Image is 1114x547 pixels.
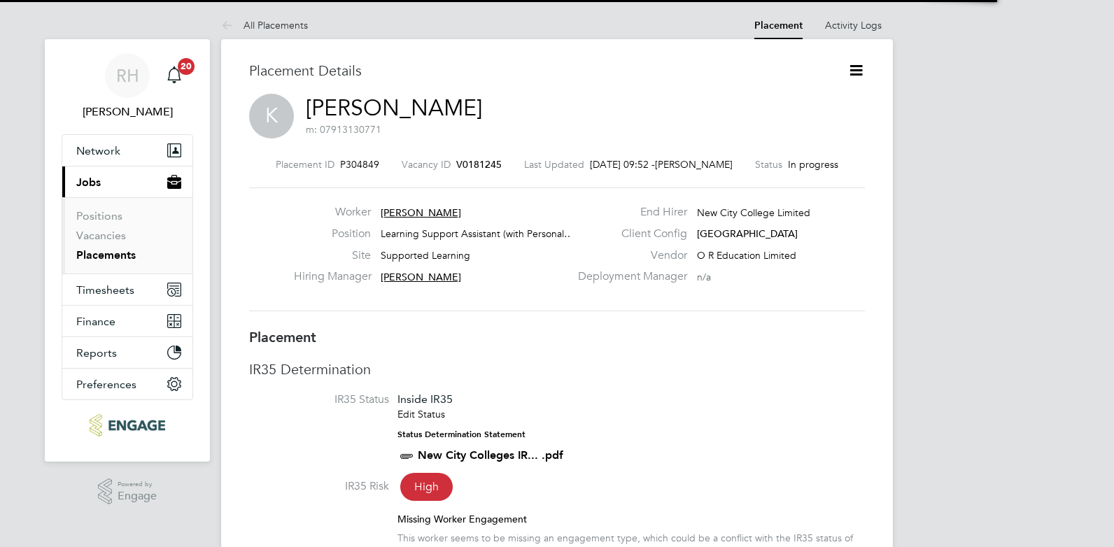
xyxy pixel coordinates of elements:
[381,249,470,262] span: Supported Learning
[62,166,192,197] button: Jobs
[570,248,687,263] label: Vendor
[697,271,711,283] span: n/a
[160,53,188,98] a: 20
[294,248,371,263] label: Site
[570,269,687,284] label: Deployment Manager
[178,58,195,75] span: 20
[76,209,122,222] a: Positions
[697,206,810,219] span: New City College Limited
[249,360,865,378] h3: IR35 Determination
[76,229,126,242] a: Vacancies
[697,249,796,262] span: O R Education Limited
[118,478,157,490] span: Powered by
[381,271,461,283] span: [PERSON_NAME]
[76,144,120,157] span: Network
[98,478,157,505] a: Powered byEngage
[590,158,655,171] span: [DATE] 09:52 -
[402,158,451,171] label: Vacancy ID
[306,123,381,136] span: m: 07913130771
[397,392,453,406] span: Inside IR35
[697,227,798,240] span: [GEOGRAPHIC_DATA]
[62,135,192,166] button: Network
[400,473,453,501] span: High
[754,20,803,31] a: Placement
[306,94,482,122] a: [PERSON_NAME]
[655,158,733,171] span: [PERSON_NAME]
[76,346,117,360] span: Reports
[397,513,865,525] div: Missing Worker Engagement
[62,369,192,399] button: Preferences
[62,306,192,336] button: Finance
[418,448,563,462] a: New City Colleges IR... .pdf
[62,414,193,436] a: Go to home page
[294,227,371,241] label: Position
[62,197,192,273] div: Jobs
[276,158,334,171] label: Placement ID
[116,66,139,85] span: RH
[62,274,192,305] button: Timesheets
[62,104,193,120] span: Rufena Haque
[340,158,379,171] span: P304849
[62,53,193,120] a: RH[PERSON_NAME]
[570,227,687,241] label: Client Config
[76,378,136,391] span: Preferences
[76,248,136,262] a: Placements
[62,337,192,368] button: Reports
[221,19,308,31] a: All Placements
[118,490,157,502] span: Engage
[294,205,371,220] label: Worker
[397,408,445,420] a: Edit Status
[249,94,294,138] span: K
[381,206,461,219] span: [PERSON_NAME]
[788,158,838,171] span: In progress
[76,283,134,297] span: Timesheets
[45,39,210,462] nav: Main navigation
[294,269,371,284] label: Hiring Manager
[397,429,526,439] strong: Status Determination Statement
[76,315,115,328] span: Finance
[524,158,584,171] label: Last Updated
[755,158,782,171] label: Status
[249,329,316,346] b: Placement
[456,158,502,171] span: V0181245
[76,176,101,189] span: Jobs
[570,205,687,220] label: End Hirer
[381,227,574,240] span: Learning Support Assistant (with Personal…
[249,479,389,494] label: IR35 Risk
[825,19,882,31] a: Activity Logs
[249,392,389,407] label: IR35 Status
[249,62,826,80] h3: Placement Details
[90,414,164,436] img: ncclondon-logo-retina.png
